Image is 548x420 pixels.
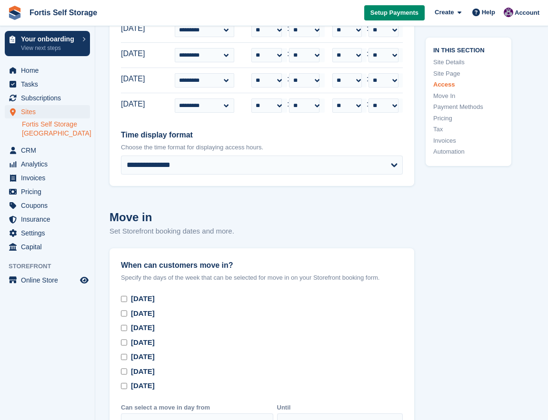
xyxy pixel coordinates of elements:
[121,73,152,85] label: [DATE]
[251,23,325,37] div: :
[433,125,504,134] a: Tax
[22,120,90,138] a: Fortis Self Storage [GEOGRAPHIC_DATA]
[121,273,403,283] p: Specify the days of the week that can be selected for move in on your Storefront booking form.
[5,31,90,56] a: Your onboarding View next steps
[433,136,504,145] a: Invoices
[121,98,152,110] label: [DATE]
[21,185,78,198] span: Pricing
[370,8,418,18] span: Setup Payments
[504,8,513,17] img: Richard Welch
[5,185,90,198] a: menu
[433,58,504,67] a: Site Details
[5,157,90,171] a: menu
[21,91,78,105] span: Subscriptions
[5,213,90,226] a: menu
[21,78,78,91] span: Tasks
[131,366,155,377] div: [DATE]
[433,80,504,89] a: Access
[251,98,325,113] div: :
[5,144,90,157] a: menu
[5,64,90,77] a: menu
[21,213,78,226] span: Insurance
[251,48,325,62] div: :
[121,23,152,34] label: [DATE]
[5,78,90,91] a: menu
[433,91,504,100] a: Move In
[121,129,403,141] label: Time display format
[131,293,155,304] div: [DATE]
[121,260,403,271] label: When can customers move in?
[121,48,152,59] label: [DATE]
[21,226,78,240] span: Settings
[5,273,90,287] a: menu
[131,322,155,333] div: [DATE]
[21,36,78,42] p: Your onboarding
[21,240,78,254] span: Capital
[5,199,90,212] a: menu
[110,209,414,226] h2: Move in
[121,403,273,412] label: Can select a move in day from
[482,8,495,17] span: Help
[277,403,403,412] label: Until
[21,273,78,287] span: Online Store
[332,48,403,62] div: :
[131,337,155,348] div: [DATE]
[110,226,414,237] p: Set Storefront booking dates and more.
[5,105,90,118] a: menu
[5,226,90,240] a: menu
[131,308,155,319] div: [DATE]
[364,5,425,21] a: Setup Payments
[131,352,155,362] div: [DATE]
[433,45,504,54] span: In this section
[332,23,403,37] div: :
[9,262,95,271] span: Storefront
[21,199,78,212] span: Coupons
[5,171,90,185] a: menu
[433,102,504,112] a: Payment Methods
[131,381,155,391] div: [DATE]
[332,73,403,88] div: :
[8,6,22,20] img: stora-icon-8386f47178a22dfd0bd8f6a31ec36ba5ce8667c1dd55bd0f319d3a0aa187defe.svg
[433,113,504,123] a: Pricing
[5,91,90,105] a: menu
[433,147,504,156] a: Automation
[433,68,504,78] a: Site Page
[21,64,78,77] span: Home
[21,157,78,171] span: Analytics
[26,5,101,20] a: Fortis Self Storage
[79,274,90,286] a: Preview store
[21,105,78,118] span: Sites
[435,8,454,17] span: Create
[332,98,403,113] div: :
[21,44,78,52] p: View next steps
[251,73,325,88] div: :
[121,143,403,152] p: Choose the time format for displaying access hours.
[21,144,78,157] span: CRM
[515,8,539,18] span: Account
[21,171,78,185] span: Invoices
[5,240,90,254] a: menu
